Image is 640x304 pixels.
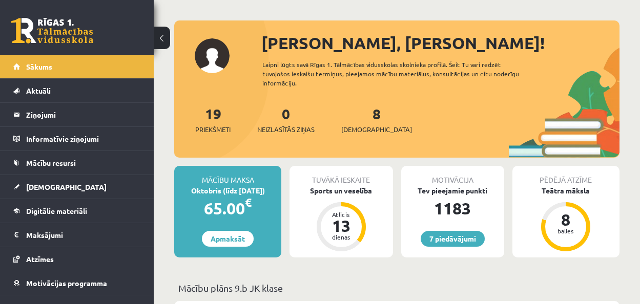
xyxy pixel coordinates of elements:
div: Mācību maksa [174,166,281,185]
a: Teātra māksla 8 balles [512,185,620,253]
span: Motivācijas programma [26,278,107,288]
legend: Informatīvie ziņojumi [26,127,141,150]
span: [DEMOGRAPHIC_DATA] [26,182,107,191]
div: 1183 [401,196,504,221]
span: [DEMOGRAPHIC_DATA] [341,124,412,135]
div: 8 [550,211,581,228]
span: € [245,195,252,210]
a: Informatīvie ziņojumi [13,127,141,150]
a: Apmaksāt [202,231,254,247]
legend: Ziņojumi [26,103,141,126]
div: Atlicis [326,211,357,218]
span: Atzīmes [26,254,54,264]
div: 13 [326,218,357,234]
a: Sākums [13,55,141,78]
div: Teātra māksla [512,185,620,196]
div: Oktobris (līdz [DATE]) [174,185,281,196]
div: Laipni lūgts savā Rīgas 1. Tālmācības vidusskolas skolnieka profilā. Šeit Tu vari redzēt tuvojošo... [262,60,529,88]
a: 7 piedāvājumi [421,231,485,247]
div: balles [550,228,581,234]
span: Priekšmeti [195,124,231,135]
span: Mācību resursi [26,158,76,167]
a: Ziņojumi [13,103,141,126]
div: 65.00 [174,196,281,221]
div: Sports un veselība [290,185,393,196]
a: Aktuāli [13,79,141,102]
a: [DEMOGRAPHIC_DATA] [13,175,141,199]
span: Aktuāli [26,86,51,95]
a: Digitālie materiāli [13,199,141,223]
legend: Maksājumi [26,223,141,247]
div: Pēdējā atzīme [512,166,620,185]
a: 0Neizlasītās ziņas [257,104,315,135]
span: Digitālie materiāli [26,206,87,215]
a: Atzīmes [13,247,141,271]
span: Neizlasītās ziņas [257,124,315,135]
a: Rīgas 1. Tālmācības vidusskola [11,18,93,44]
a: 19Priekšmeti [195,104,231,135]
div: dienas [326,234,357,240]
div: Tuvākā ieskaite [290,166,393,185]
div: [PERSON_NAME], [PERSON_NAME]! [261,31,620,55]
a: Mācību resursi [13,151,141,175]
div: Motivācija [401,166,504,185]
a: Sports un veselība Atlicis 13 dienas [290,185,393,253]
a: Motivācijas programma [13,271,141,295]
div: Tev pieejamie punkti [401,185,504,196]
a: 8[DEMOGRAPHIC_DATA] [341,104,412,135]
span: Sākums [26,62,52,71]
a: Maksājumi [13,223,141,247]
p: Mācību plāns 9.b JK klase [178,281,615,295]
